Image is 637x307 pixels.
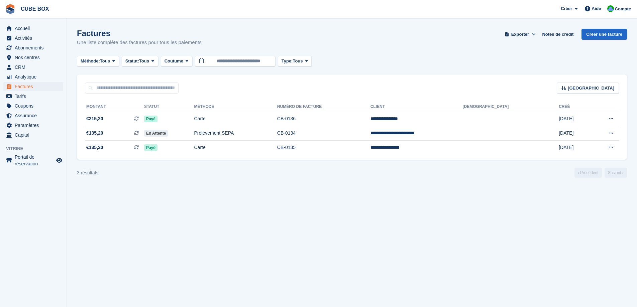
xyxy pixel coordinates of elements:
a: Créer une facture [581,29,627,40]
span: Assurance [15,111,55,120]
span: Factures [15,82,55,91]
span: Coupons [15,101,55,111]
td: CB-0136 [277,112,370,126]
a: menu [3,72,63,82]
button: Type: Tous [278,56,312,67]
span: Statut: [125,58,139,64]
td: [DATE] [559,140,590,154]
img: Cube Box [607,5,614,12]
a: Notes de crédit [539,29,576,40]
a: menu [3,130,63,140]
button: Statut: Tous [122,56,158,67]
span: Tarifs [15,92,55,101]
a: menu [3,43,63,52]
span: Analytique [15,72,55,82]
a: Suivant [605,168,627,178]
a: CUBE BOX [18,3,51,14]
span: CRM [15,62,55,72]
div: 3 résultats [77,169,99,176]
span: Paramètres [15,121,55,130]
a: menu [3,53,63,62]
td: [DATE] [559,126,590,141]
a: menu [3,121,63,130]
a: menu [3,92,63,101]
span: Tous [100,58,110,64]
span: Tous [293,58,303,64]
span: Capital [15,130,55,140]
a: menu [3,101,63,111]
span: Type: [282,58,293,64]
span: Accueil [15,24,55,33]
span: Aide [592,5,601,12]
img: stora-icon-8386f47178a22dfd0bd8f6a31ec36ba5ce8667c1dd55bd0f319d3a0aa187defe.svg [5,4,15,14]
span: Portail de réservation [15,154,55,167]
span: Activités [15,33,55,43]
span: €215,20 [86,115,103,122]
span: Abonnements [15,43,55,52]
td: Carte [194,112,277,126]
span: Tous [139,58,149,64]
td: [DATE] [559,112,590,126]
span: Vitrine [6,145,67,152]
button: Exporter [503,29,537,40]
th: Montant [85,102,144,112]
td: Carte [194,140,277,154]
a: menu [3,82,63,91]
th: Client [370,102,463,112]
a: Boutique d'aperçu [55,156,63,164]
span: Coutume [165,58,183,64]
th: Statut [144,102,194,112]
p: Une liste complète des factures pour tous les paiements [77,39,202,46]
span: [GEOGRAPHIC_DATA] [568,85,614,92]
span: Exporter [511,31,529,38]
span: €135,20 [86,130,103,137]
span: En attente [144,130,168,137]
span: €135,20 [86,144,103,151]
td: CB-0134 [277,126,370,141]
a: menu [3,33,63,43]
td: CB-0135 [277,140,370,154]
h1: Factures [77,29,202,38]
button: Méthode: Tous [77,56,119,67]
span: Payé [144,144,157,151]
span: Méthode: [81,58,100,64]
nav: Page [573,168,628,178]
a: Précédent [574,168,602,178]
th: [DEMOGRAPHIC_DATA] [463,102,559,112]
td: Prélèvement SEPA [194,126,277,141]
span: Payé [144,116,157,122]
a: menu [3,62,63,72]
span: Compte [615,6,631,12]
th: Créé [559,102,590,112]
th: Numéro de facture [277,102,370,112]
span: Nos centres [15,53,55,62]
a: menu [3,154,63,167]
a: menu [3,111,63,120]
button: Coutume [161,56,192,67]
th: Méthode [194,102,277,112]
a: menu [3,24,63,33]
span: Créer [561,5,572,12]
